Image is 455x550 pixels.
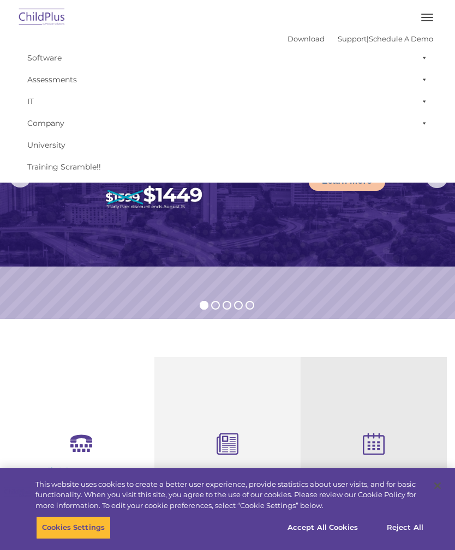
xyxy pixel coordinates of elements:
[22,47,433,69] a: Software
[371,516,439,539] button: Reject All
[338,34,367,43] a: Support
[35,479,423,511] div: This website uses cookies to create a better user experience, provide statistics about user visit...
[16,5,68,31] img: ChildPlus by Procare Solutions
[22,69,433,90] a: Assessments
[22,112,433,134] a: Company
[369,34,433,43] a: Schedule A Demo
[22,90,433,112] a: IT
[288,34,433,43] font: |
[16,466,146,490] h4: Reliable Customer Support
[36,516,111,539] button: Cookies Settings
[288,34,325,43] a: Download
[282,516,364,539] button: Accept All Cookies
[426,474,450,498] button: Close
[22,134,433,156] a: University
[22,156,433,178] a: Training Scramble!!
